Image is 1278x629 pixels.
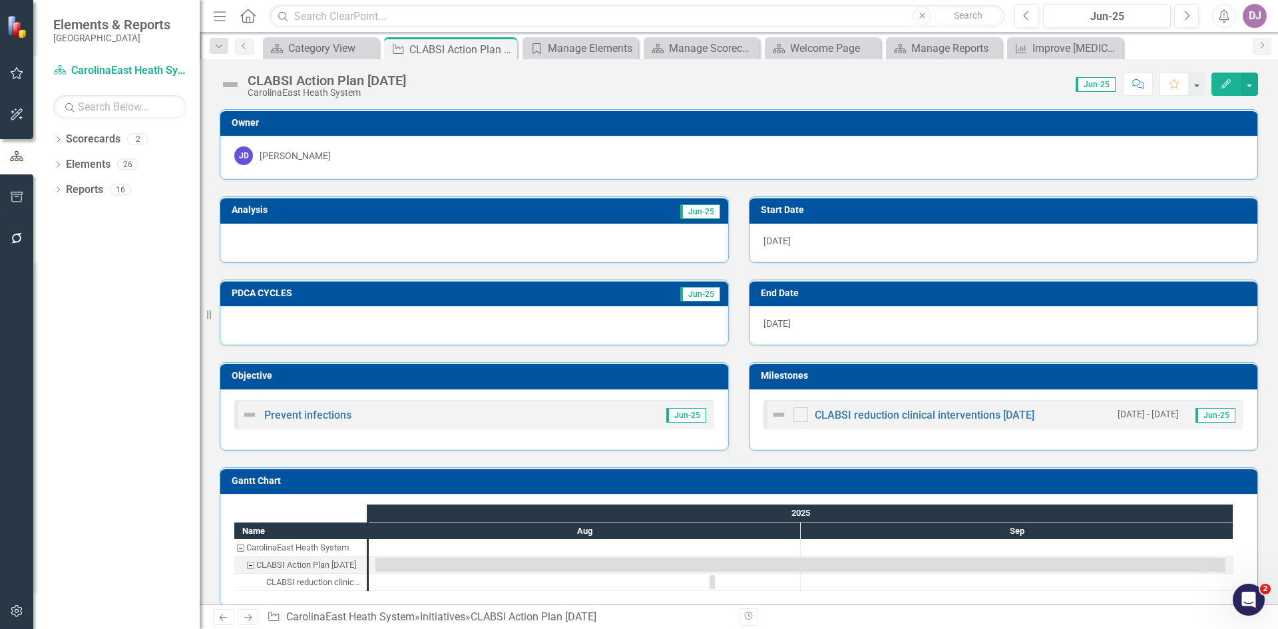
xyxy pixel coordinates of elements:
div: CLABSI Action Plan [DATE] [256,556,356,574]
a: Reports [66,182,103,198]
img: Not Defined [771,407,787,423]
a: Prevent infections [264,409,351,421]
div: CarolinaEast Heath System [248,88,406,98]
img: Not Defined [220,74,241,95]
span: Jun-25 [1195,408,1235,423]
a: Welcome Page [768,40,877,57]
a: Scorecards [66,132,120,147]
span: [DATE] [763,318,791,329]
div: CLABSI reduction clinical interventions [DATE] [266,574,363,591]
div: Name [234,523,367,539]
a: CLABSI reduction clinical interventions [DATE] [815,409,1034,421]
a: CarolinaEast Heath System [53,63,186,79]
img: ClearPoint Strategy [7,15,30,38]
div: 2 [127,134,148,145]
div: 16 [110,184,131,195]
h3: Start Date [761,205,1251,215]
a: CarolinaEast Heath System [286,610,415,623]
h3: Analysis [232,205,460,215]
span: Search [954,10,982,21]
span: Jun-25 [680,204,720,219]
iframe: Intercom live chat [1233,584,1265,616]
h3: Owner [232,118,1251,128]
div: CLABSI Action Plan [DATE] [409,41,514,58]
a: Elements [66,157,110,172]
span: Jun-25 [666,408,706,423]
div: Sep [801,523,1233,540]
div: CLABSI Action Plan August 2025 [234,556,367,574]
span: Jun-25 [1076,77,1116,92]
div: CarolinaEast Heath System [234,539,367,556]
div: Aug [369,523,801,540]
input: Search ClearPoint... [270,5,1004,28]
div: Category View [288,40,375,57]
div: 2025 [369,505,1233,522]
button: Jun-25 [1043,4,1171,28]
a: Manage Elements [526,40,635,57]
a: Manage Scorecards [647,40,756,57]
h3: Gantt Chart [232,476,1251,486]
div: Task: Start date: 2025-08-25 End date: 2025-08-25 [710,575,715,589]
span: 2 [1260,584,1271,594]
span: [DATE] [763,236,791,246]
div: Manage Elements [548,40,635,57]
h3: End Date [761,288,1251,298]
button: Search [935,7,1001,25]
div: Task: Start date: 2025-08-25 End date: 2025-08-25 [234,574,367,591]
div: CLABSI Action Plan [DATE] [248,73,406,88]
div: Task: Start date: 2025-08-01 End date: 2025-09-30 [234,556,367,574]
div: CarolinaEast Heath System [246,539,349,556]
div: CLABSI Action Plan [DATE] [471,610,596,623]
div: Task: CarolinaEast Heath System Start date: 2025-08-01 End date: 2025-08-02 [234,539,367,556]
span: Elements & Reports [53,17,170,33]
img: Not Defined [242,407,258,423]
span: Jun-25 [680,287,720,302]
div: CLABSI reduction clinical interventions Monday, August 25th [234,574,367,591]
div: » » [267,610,729,625]
a: Initiatives [420,610,465,623]
button: DJ [1243,4,1267,28]
div: Task: Start date: 2025-08-01 End date: 2025-09-30 [375,558,1225,572]
h3: PDCA CYCLES [232,288,523,298]
small: [GEOGRAPHIC_DATA] [53,33,170,43]
input: Search Below... [53,95,186,118]
div: [PERSON_NAME] [260,149,331,162]
div: Manage Reports [911,40,998,57]
a: Category View [266,40,375,57]
h3: Milestones [761,371,1251,381]
a: Manage Reports [889,40,998,57]
div: Manage Scorecards [669,40,756,57]
div: Welcome Page [790,40,877,57]
div: JD [234,146,253,165]
div: Jun-25 [1048,9,1166,25]
small: [DATE] - [DATE] [1118,408,1179,421]
h3: Objective [232,371,722,381]
div: 26 [117,159,138,170]
div: Improve [MEDICAL_DATA] Screening (stroke) [1032,40,1120,57]
a: Improve [MEDICAL_DATA] Screening (stroke) [1010,40,1120,57]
